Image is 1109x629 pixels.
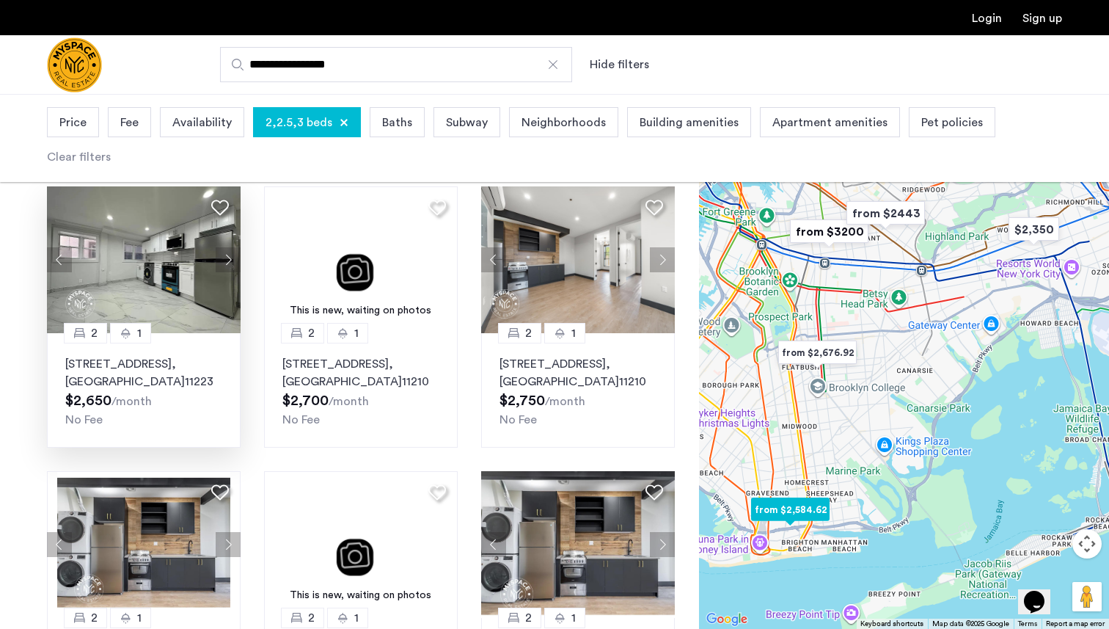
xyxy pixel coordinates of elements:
[921,114,983,131] span: Pet policies
[47,37,102,92] a: Cazamio Logo
[932,620,1009,628] span: Map data ©2025 Google
[354,324,359,342] span: 1
[282,355,439,390] p: [STREET_ADDRESS] 11210
[308,609,315,627] span: 2
[264,471,458,618] img: 3.gif
[282,393,329,408] span: $2,700
[271,303,450,319] div: This is new, waiting on photos
[47,471,241,618] img: a8b926f1-9a91-4e5e-b036-feb4fe78ee5d_638695416322525001.jpeg
[499,414,537,426] span: No Fee
[590,56,649,73] button: Show or hide filters
[59,114,87,131] span: Price
[264,186,458,333] img: 3.gif
[264,333,458,448] a: 21[STREET_ADDRESS], [GEOGRAPHIC_DATA]11210No Fee
[91,609,98,627] span: 2
[703,610,751,629] img: Google
[499,393,545,408] span: $2,750
[772,336,863,369] div: from $2,676.92
[47,37,102,92] img: logo
[650,532,675,557] button: Next apartment
[703,610,751,629] a: Open this area in Google Maps (opens a new window)
[382,114,412,131] span: Baths
[282,414,320,426] span: No Fee
[571,324,576,342] span: 1
[650,247,675,272] button: Next apartment
[972,12,1002,24] a: Login
[1072,582,1102,611] button: Drag Pegman onto the map to open Street View
[65,393,111,408] span: $2,650
[47,148,111,166] div: Clear filters
[640,114,739,131] span: Building amenities
[137,609,142,627] span: 1
[772,114,887,131] span: Apartment amenities
[481,471,675,618] img: a8b926f1-9a91-4e5e-b036-feb4fe78ee5d_638695418047427118.jpeg
[571,609,576,627] span: 1
[525,324,532,342] span: 2
[1018,619,1037,629] a: Terms (opens in new tab)
[860,619,923,629] button: Keyboard shortcuts
[499,355,656,390] p: [STREET_ADDRESS] 11210
[481,186,675,333] img: a8b926f1-9a91-4e5e-b036-feb4fe78ee5d_638897720277773792.jpeg
[120,114,139,131] span: Fee
[47,186,241,333] img: a8b926f1-9a91-4e5e-b036-feb4fe78ee5d_638870589958476599.jpeg
[271,588,450,603] div: This is new, waiting on photos
[172,114,232,131] span: Availability
[216,247,241,272] button: Next apartment
[47,247,72,272] button: Previous apartment
[216,532,241,557] button: Next apartment
[545,396,585,407] sub: /month
[481,247,506,272] button: Previous apartment
[745,493,835,526] div: from $2,584.62
[521,114,606,131] span: Neighborhoods
[91,324,98,342] span: 2
[446,114,488,131] span: Subway
[481,333,675,448] a: 21[STREET_ADDRESS], [GEOGRAPHIC_DATA]11210No Fee
[266,114,332,131] span: 2,2.5,3 beds
[1003,213,1065,246] div: $2,350
[1018,570,1065,614] iframe: chat widget
[47,333,241,448] a: 21[STREET_ADDRESS], [GEOGRAPHIC_DATA]11223No Fee
[65,414,103,426] span: No Fee
[111,396,152,407] sub: /month
[481,532,506,557] button: Previous apartment
[1046,619,1105,629] a: Report a map error
[137,324,142,342] span: 1
[1072,529,1102,559] button: Map camera controls
[1022,12,1062,24] a: Registration
[220,47,572,82] input: Apartment Search
[47,532,72,557] button: Previous apartment
[264,186,458,333] a: This is new, waiting on photos
[65,355,222,390] p: [STREET_ADDRESS] 11223
[841,197,931,230] div: from $2443
[329,396,369,407] sub: /month
[354,609,359,627] span: 1
[308,324,315,342] span: 2
[784,215,874,248] div: from $3200
[264,471,458,618] a: This is new, waiting on photos
[525,609,532,627] span: 2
